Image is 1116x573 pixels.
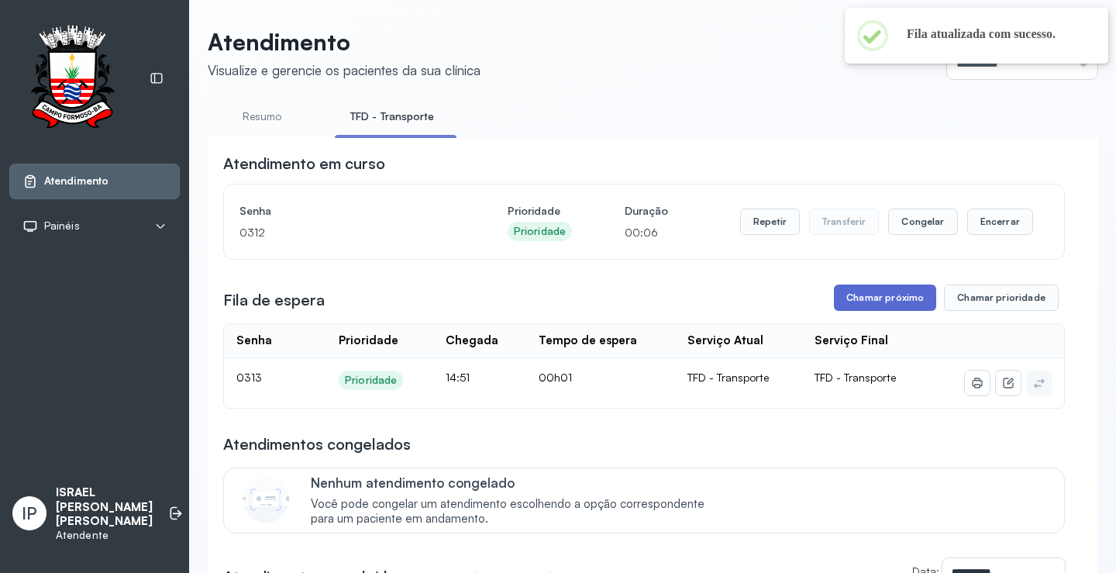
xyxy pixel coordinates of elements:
[687,333,763,348] div: Serviço Atual
[339,333,398,348] div: Prioridade
[625,222,668,243] p: 00:06
[446,371,470,384] span: 14:51
[888,209,957,235] button: Congelar
[239,200,455,222] h4: Senha
[345,374,397,387] div: Prioridade
[243,476,289,523] img: Imagem de CalloutCard
[944,285,1059,311] button: Chamar prioridade
[22,503,37,523] span: IP
[236,371,262,384] span: 0313
[44,219,80,233] span: Painéis
[56,529,153,542] p: Atendente
[514,225,566,238] div: Prioridade
[539,371,572,384] span: 00h01
[236,333,272,348] div: Senha
[239,222,455,243] p: 0312
[208,104,316,129] a: Resumo
[208,28,480,56] p: Atendimento
[740,209,800,235] button: Repetir
[223,289,325,311] h3: Fila de espera
[16,25,128,133] img: Logotipo do estabelecimento
[56,485,153,529] p: ISRAEL [PERSON_NAME] [PERSON_NAME]
[508,200,572,222] h4: Prioridade
[446,333,498,348] div: Chegada
[223,433,411,455] h3: Atendimentos congelados
[311,497,721,526] span: Você pode congelar um atendimento escolhendo a opção correspondente para um paciente em andamento.
[223,153,385,174] h3: Atendimento em curso
[907,26,1083,42] h2: Fila atualizada com sucesso.
[687,371,790,385] div: TFD - Transporte
[834,285,936,311] button: Chamar próximo
[335,104,450,129] a: TFD - Transporte
[311,475,721,491] p: Nenhum atendimento congelado
[208,62,480,78] div: Visualize e gerencie os pacientes da sua clínica
[625,200,668,222] h4: Duração
[815,371,896,384] span: TFD - Transporte
[539,333,637,348] div: Tempo de espera
[22,174,167,189] a: Atendimento
[815,333,888,348] div: Serviço Final
[967,209,1033,235] button: Encerrar
[809,209,880,235] button: Transferir
[44,174,108,188] span: Atendimento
